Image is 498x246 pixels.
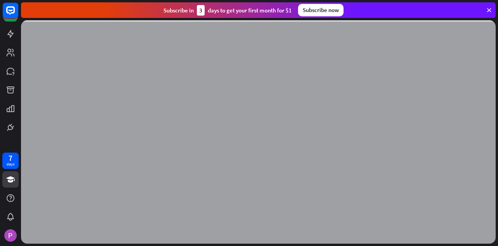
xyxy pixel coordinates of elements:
div: days [7,162,14,167]
div: 3 [197,5,205,16]
div: Subscribe now [298,4,344,16]
a: 7 days [2,153,19,169]
div: 7 [9,155,12,162]
div: Subscribe in days to get your first month for $1 [163,5,292,16]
